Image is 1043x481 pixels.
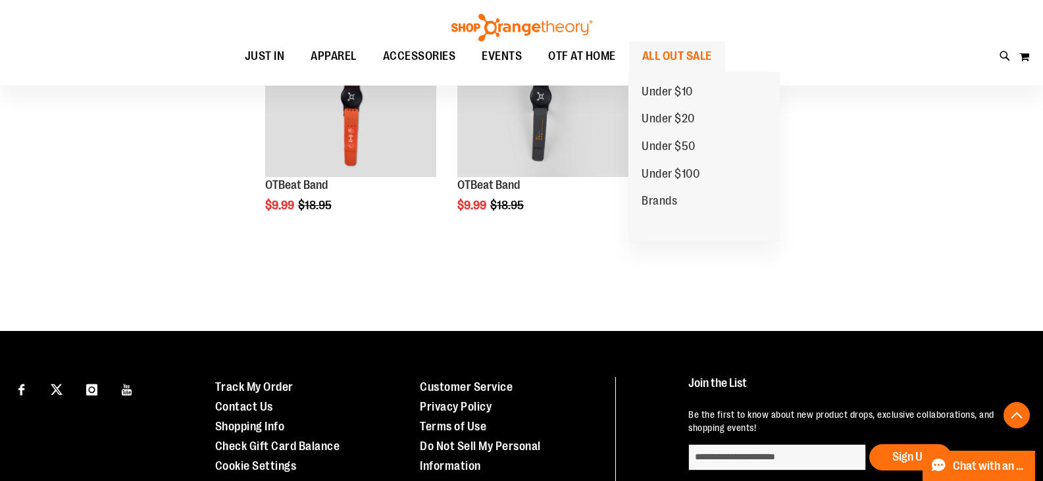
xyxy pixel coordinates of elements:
a: OTBeat BandSALE [265,5,437,179]
span: $18.95 [298,199,334,212]
span: Brands [642,194,677,211]
a: Contact Us [215,400,273,413]
img: OTBeat Band [265,5,437,177]
button: Chat with an Expert [923,451,1036,481]
a: Cookie Settings [215,459,297,472]
a: Visit our Facebook page [10,377,33,400]
img: Twitter [51,384,63,395]
a: Track My Order [215,380,293,393]
button: Sign Up [869,444,952,470]
span: EVENTS [482,41,522,71]
span: $9.99 [265,199,296,212]
a: Privacy Policy [420,400,492,413]
span: $18.95 [490,199,526,212]
a: Check Gift Card Balance [215,440,340,453]
a: OTBeat Band [265,178,328,191]
a: Customer Service [420,380,513,393]
p: Be the first to know about new product drops, exclusive collaborations, and shopping events! [688,408,1016,434]
a: OTBeat BandSALE [457,5,629,179]
img: OTBeat Band [457,5,629,177]
span: JUST IN [245,41,285,71]
a: Visit our Youtube page [116,377,139,400]
span: Chat with an Expert [953,460,1027,472]
span: $9.99 [457,199,488,212]
a: Do Not Sell My Personal Information [420,440,541,472]
h4: Join the List [688,377,1016,401]
span: Under $20 [642,112,695,128]
span: Under $100 [642,167,700,184]
span: OTF AT HOME [548,41,616,71]
a: Terms of Use [420,420,486,433]
img: Shop Orangetheory [449,14,594,41]
button: Back To Top [1004,402,1030,428]
span: APPAREL [311,41,357,71]
span: Sign Up [892,450,929,463]
span: Under $10 [642,85,693,101]
span: ACCESSORIES [383,41,456,71]
a: Visit our X page [45,377,68,400]
span: Under $50 [642,139,696,156]
a: OTBeat Band [457,178,520,191]
input: enter email [688,444,866,470]
a: Visit our Instagram page [80,377,103,400]
span: ALL OUT SALE [642,41,712,71]
a: Shopping Info [215,420,285,433]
